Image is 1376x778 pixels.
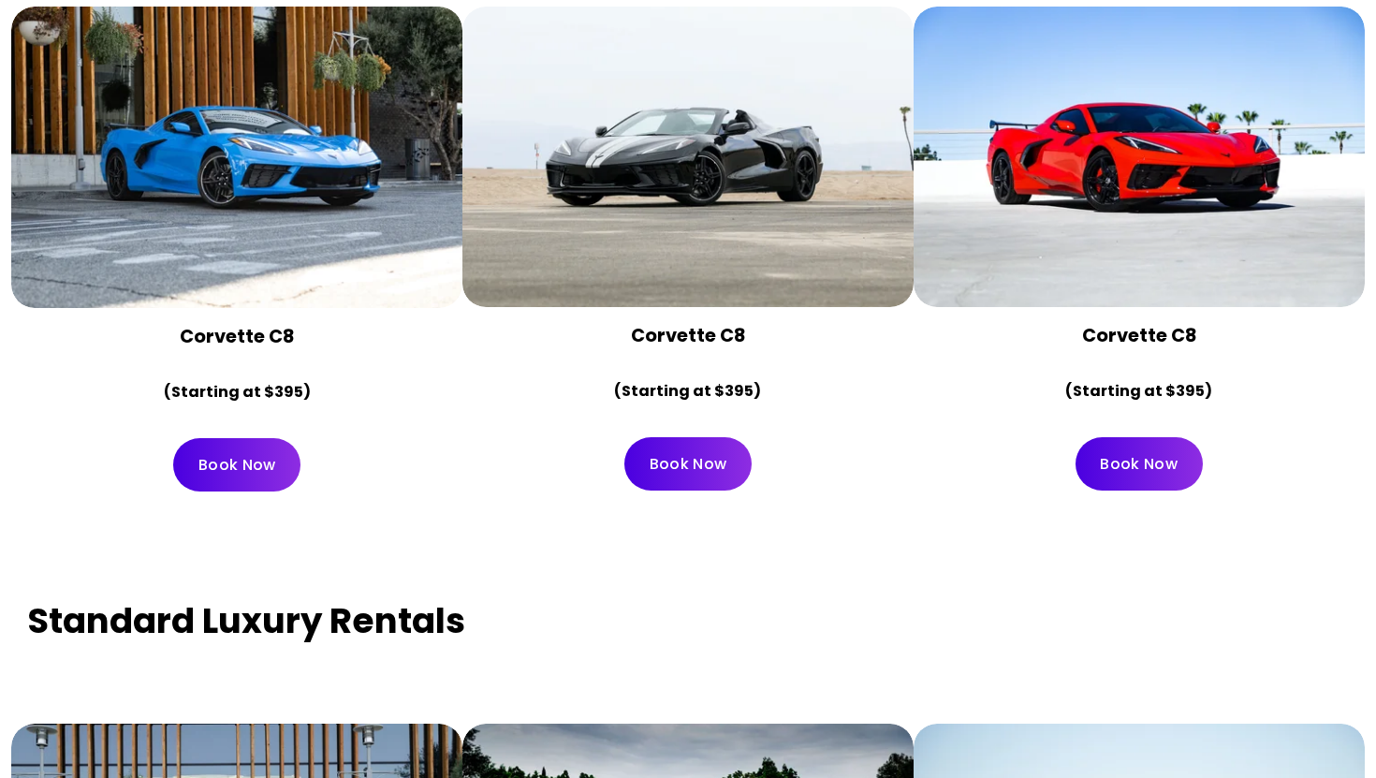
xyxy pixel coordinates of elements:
[1065,380,1212,402] strong: (Starting at $395)
[27,596,465,645] strong: Standard Luxury Rentals
[173,438,300,492] a: Book Now
[164,381,311,403] strong: (Starting at $395)
[1082,323,1196,348] strong: Corvette C8
[462,7,914,307] button: Sport Cars For Rent in Los Angeles
[180,324,294,349] strong: Corvette C8
[631,323,745,348] strong: Corvette C8
[624,437,752,491] a: Book Now
[614,380,761,402] strong: (Starting at $395)
[1076,437,1203,491] a: Book Now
